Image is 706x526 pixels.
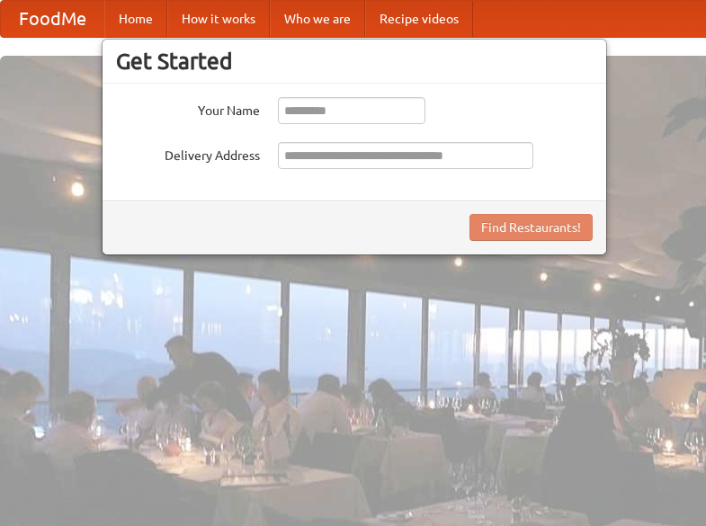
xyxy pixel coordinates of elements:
[116,48,593,75] h3: Get Started
[104,1,167,37] a: Home
[270,1,365,37] a: Who we are
[116,142,260,165] label: Delivery Address
[116,97,260,120] label: Your Name
[167,1,270,37] a: How it works
[1,1,104,37] a: FoodMe
[365,1,473,37] a: Recipe videos
[469,214,593,241] button: Find Restaurants!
